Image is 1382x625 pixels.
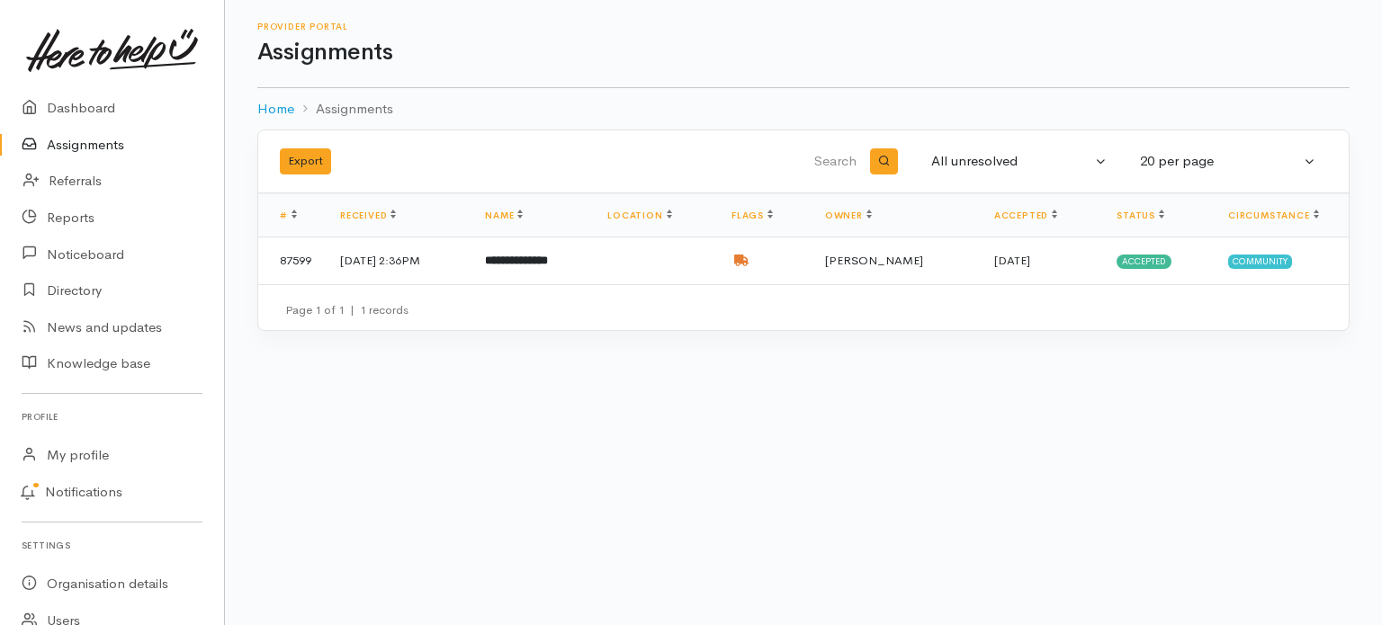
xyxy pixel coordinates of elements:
button: 20 per page [1129,144,1327,179]
a: Received [340,210,396,221]
h6: Provider Portal [257,22,1350,31]
a: Location [607,210,671,221]
a: Owner [825,210,872,221]
button: All unresolved [920,144,1118,179]
a: Name [485,210,523,221]
li: Assignments [294,99,393,120]
input: Search [600,140,860,183]
a: # [280,210,297,221]
small: Page 1 of 1 1 records [285,302,408,317]
button: Export [280,148,331,174]
h6: Settings [22,533,202,558]
span: [PERSON_NAME] [825,253,923,268]
a: Flags [731,210,773,221]
h1: Assignments [257,40,1350,66]
a: Circumstance [1228,210,1319,221]
time: [DATE] [994,253,1030,268]
div: All unresolved [931,151,1091,172]
a: Home [257,99,294,120]
nav: breadcrumb [257,88,1350,130]
div: 20 per page [1140,151,1300,172]
h6: Profile [22,405,202,429]
td: [DATE] 2:36PM [326,237,471,284]
span: Community [1228,254,1292,269]
span: Accepted [1117,254,1171,269]
a: Accepted [994,210,1057,221]
span: | [350,302,354,317]
a: Status [1117,210,1164,221]
td: 87599 [258,237,326,284]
